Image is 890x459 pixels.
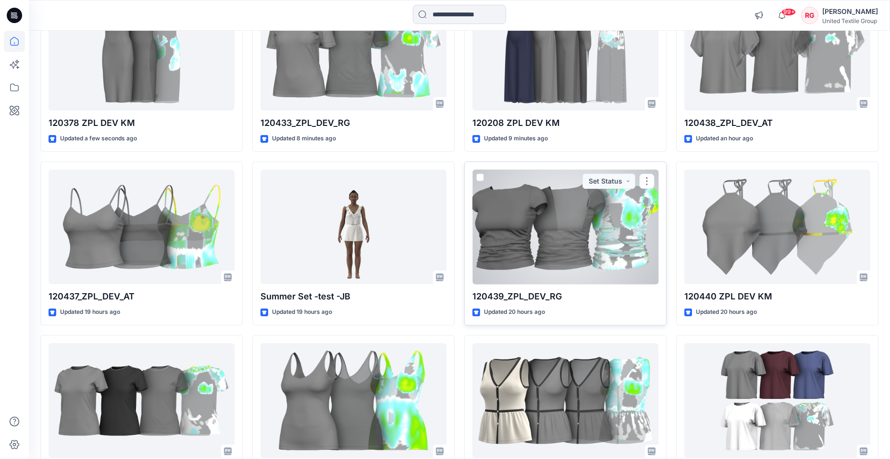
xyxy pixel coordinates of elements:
[60,307,120,317] p: Updated 19 hours ago
[484,307,545,317] p: Updated 20 hours ago
[272,134,336,144] p: Updated 8 minutes ago
[260,116,446,130] p: 120433_ZPL_DEV_RG
[684,116,870,130] p: 120438_ZPL_DEV_AT
[472,290,658,303] p: 120439_ZPL_DEV_RG
[49,170,235,285] a: 120437_ZPL_DEV_AT
[472,170,658,285] a: 120439_ZPL_DEV_RG
[484,134,548,144] p: Updated 9 minutes ago
[684,343,870,458] a: 120429_ZPL_DEV_RG
[781,8,796,16] span: 99+
[472,343,658,458] a: 120435 ZPL DEV KM
[60,134,137,144] p: Updated a few seconds ago
[684,170,870,285] a: 120440 ZPL DEV KM
[696,134,753,144] p: Updated an hour ago
[684,290,870,303] p: 120440 ZPL DEV KM
[49,116,235,130] p: 120378 ZPL DEV KM
[801,7,818,24] div: RG
[272,307,332,317] p: Updated 19 hours ago
[260,170,446,285] a: Summer Set -test -JB
[472,116,658,130] p: 120208 ZPL DEV KM
[260,343,446,458] a: 120432_ZPL_DEV_RG
[49,290,235,303] p: 120437_ZPL_DEV_AT
[260,290,446,303] p: Summer Set -test -JB
[822,17,878,25] div: United Textile Group
[822,6,878,17] div: [PERSON_NAME]
[696,307,757,317] p: Updated 20 hours ago
[49,343,235,458] a: 120434_ZPL_DEV_AT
